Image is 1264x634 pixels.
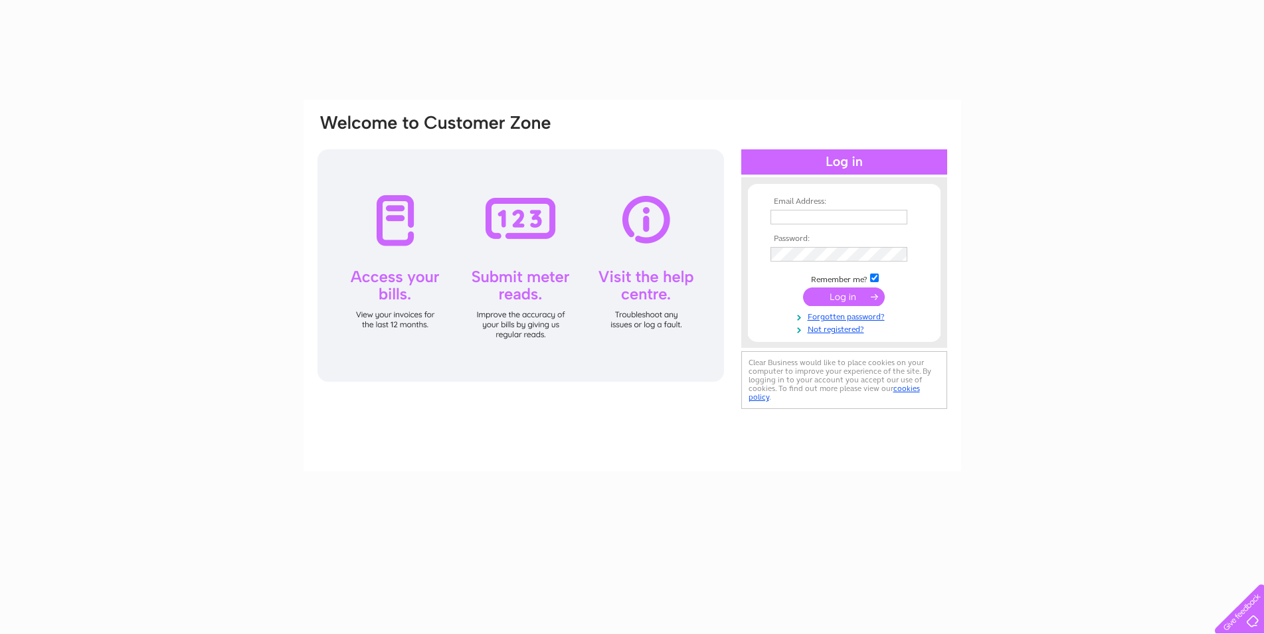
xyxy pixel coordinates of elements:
[767,272,921,285] td: Remember me?
[749,384,920,402] a: cookies policy
[767,234,921,244] th: Password:
[767,197,921,206] th: Email Address:
[770,309,921,322] a: Forgotten password?
[803,287,885,306] input: Submit
[770,322,921,335] a: Not registered?
[741,351,947,409] div: Clear Business would like to place cookies on your computer to improve your experience of the sit...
